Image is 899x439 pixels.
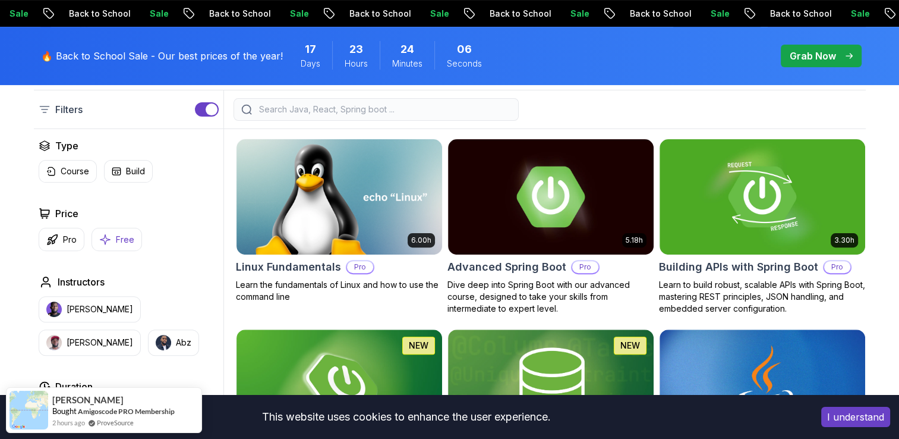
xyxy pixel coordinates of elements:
[572,261,598,273] p: Pro
[448,139,654,255] img: Advanced Spring Boot card
[176,337,191,349] p: Abz
[790,49,836,63] p: Grab Now
[41,49,283,63] p: 🔥 Back to School Sale - Our best prices of the year!
[126,165,145,177] p: Build
[759,8,840,20] p: Back to School
[447,58,482,70] span: Seconds
[58,8,138,20] p: Back to School
[39,228,84,251] button: Pro
[236,139,443,303] a: Linux Fundamentals card6.00hLinux FundamentalsProLearn the fundamentals of Linux and how to use t...
[78,407,175,416] a: Amigoscode PRO Membership
[626,236,643,245] p: 5.18h
[305,41,316,58] span: 17 Days
[67,337,133,349] p: [PERSON_NAME]
[457,41,472,58] span: 6 Seconds
[659,259,818,275] h2: Building APIs with Spring Boot
[67,303,133,315] p: [PERSON_NAME]
[138,8,176,20] p: Sale
[55,380,93,394] h2: Duration
[148,330,199,356] button: instructor imgAbz
[52,406,77,416] span: Bought
[400,41,414,58] span: 24 Minutes
[9,404,803,430] div: This website uses cookies to enhance the user experience.
[834,236,854,245] p: 3.30h
[116,234,134,246] p: Free
[55,102,83,117] p: Filters
[347,261,373,273] p: Pro
[447,279,654,315] p: Dive deep into Spring Boot with our advanced course, designed to take your skills from intermedia...
[46,302,62,317] img: instructor img
[821,407,890,427] button: Accept cookies
[392,58,422,70] span: Minutes
[97,418,134,428] a: ProveSource
[349,41,363,58] span: 23 Hours
[279,8,317,20] p: Sale
[39,296,141,322] button: instructor img[PERSON_NAME]
[55,139,78,153] h2: Type
[301,58,320,70] span: Days
[660,139,865,255] img: Building APIs with Spring Boot card
[478,8,559,20] p: Back to School
[257,104,511,115] input: Search Java, React, Spring boot ...
[419,8,457,20] p: Sale
[411,236,431,245] p: 6.00h
[39,330,141,356] button: instructor img[PERSON_NAME]
[92,228,142,251] button: Free
[104,160,153,183] button: Build
[699,8,737,20] p: Sale
[236,139,442,255] img: Linux Fundamentals card
[345,58,368,70] span: Hours
[198,8,279,20] p: Back to School
[659,139,866,315] a: Building APIs with Spring Boot card3.30hBuilding APIs with Spring BootProLearn to build robust, s...
[619,8,699,20] p: Back to School
[236,259,341,275] h2: Linux Fundamentals
[559,8,597,20] p: Sale
[156,335,171,350] img: instructor img
[840,8,878,20] p: Sale
[61,165,89,177] p: Course
[63,234,77,246] p: Pro
[236,279,443,303] p: Learn the fundamentals of Linux and how to use the command line
[409,340,428,352] p: NEW
[39,160,97,183] button: Course
[824,261,850,273] p: Pro
[338,8,419,20] p: Back to School
[447,259,566,275] h2: Advanced Spring Boot
[447,139,654,315] a: Advanced Spring Boot card5.18hAdvanced Spring BootProDive deep into Spring Boot with our advanced...
[46,335,62,350] img: instructor img
[659,279,866,315] p: Learn to build robust, scalable APIs with Spring Boot, mastering REST principles, JSON handling, ...
[620,340,640,352] p: NEW
[55,206,78,221] h2: Price
[10,391,48,429] img: provesource social proof notification image
[58,275,105,289] h2: Instructors
[52,418,85,428] span: 2 hours ago
[52,395,124,405] span: [PERSON_NAME]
